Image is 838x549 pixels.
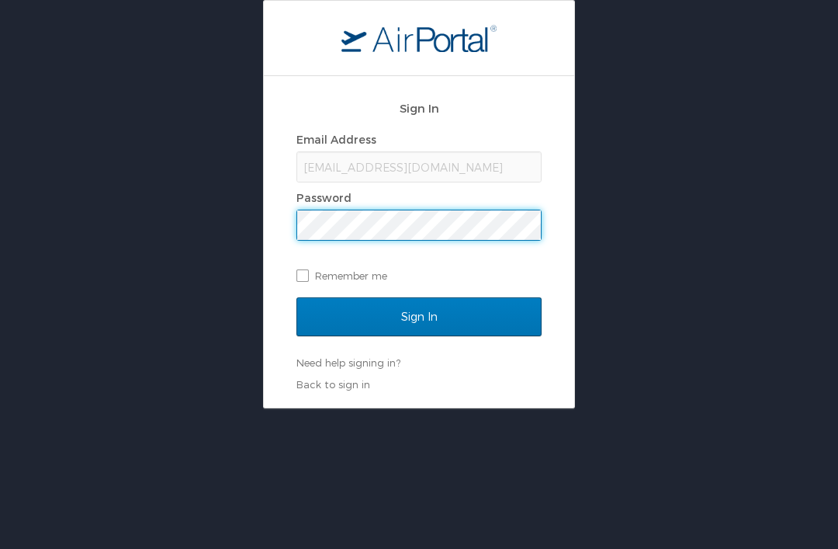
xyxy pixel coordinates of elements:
label: Email Address [296,133,376,146]
label: Remember me [296,264,542,287]
img: logo [341,24,497,52]
a: Need help signing in? [296,356,400,369]
a: Back to sign in [296,378,370,391]
input: Sign In [296,297,542,336]
label: Password [296,191,351,204]
h2: Sign In [296,99,542,117]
